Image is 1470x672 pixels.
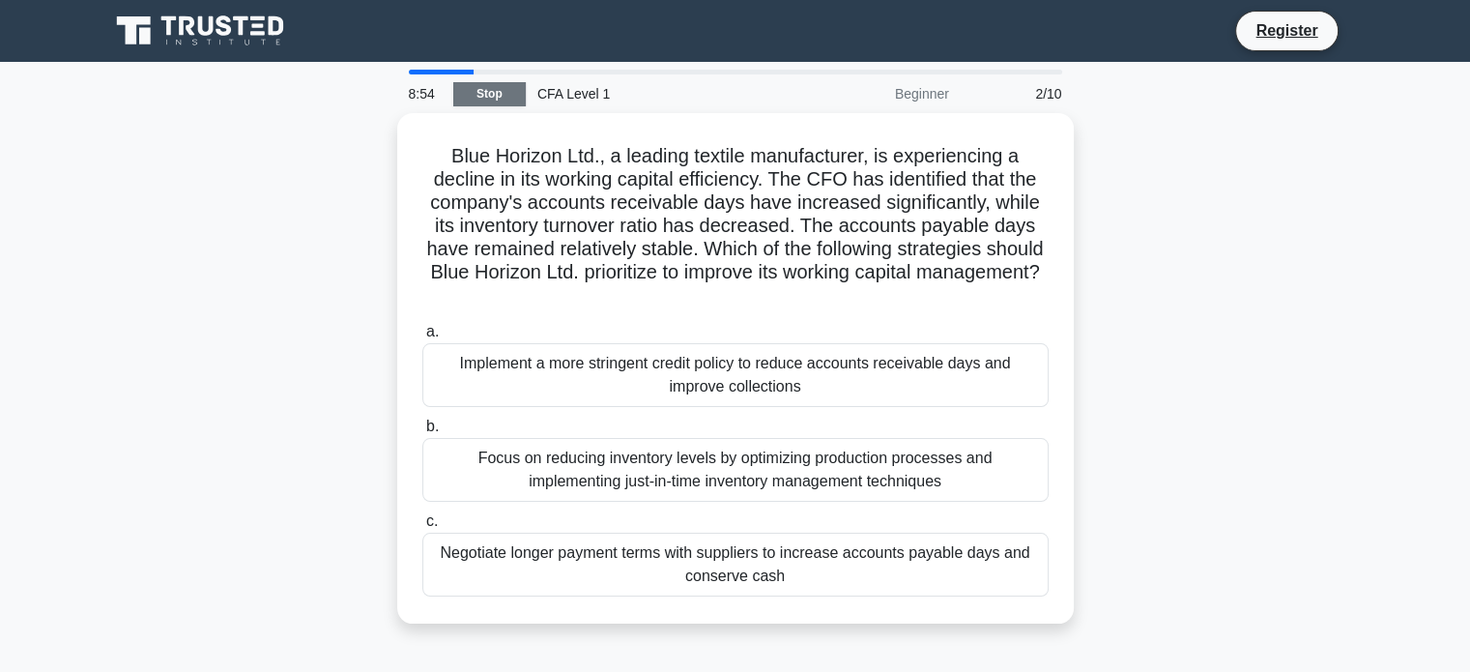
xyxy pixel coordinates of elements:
div: CFA Level 1 [526,74,792,113]
span: a. [426,323,439,339]
a: Stop [453,82,526,106]
h5: Blue Horizon Ltd., a leading textile manufacturer, is experiencing a decline in its working capit... [420,144,1051,308]
div: Negotiate longer payment terms with suppliers to increase accounts payable days and conserve cash [422,533,1049,597]
div: Focus on reducing inventory levels by optimizing production processes and implementing just-in-ti... [422,438,1049,502]
a: Register [1244,18,1329,43]
span: c. [426,512,438,529]
div: 8:54 [397,74,453,113]
div: Beginner [792,74,961,113]
div: 2/10 [961,74,1074,113]
span: b. [426,418,439,434]
div: Implement a more stringent credit policy to reduce accounts receivable days and improve collections [422,343,1049,407]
